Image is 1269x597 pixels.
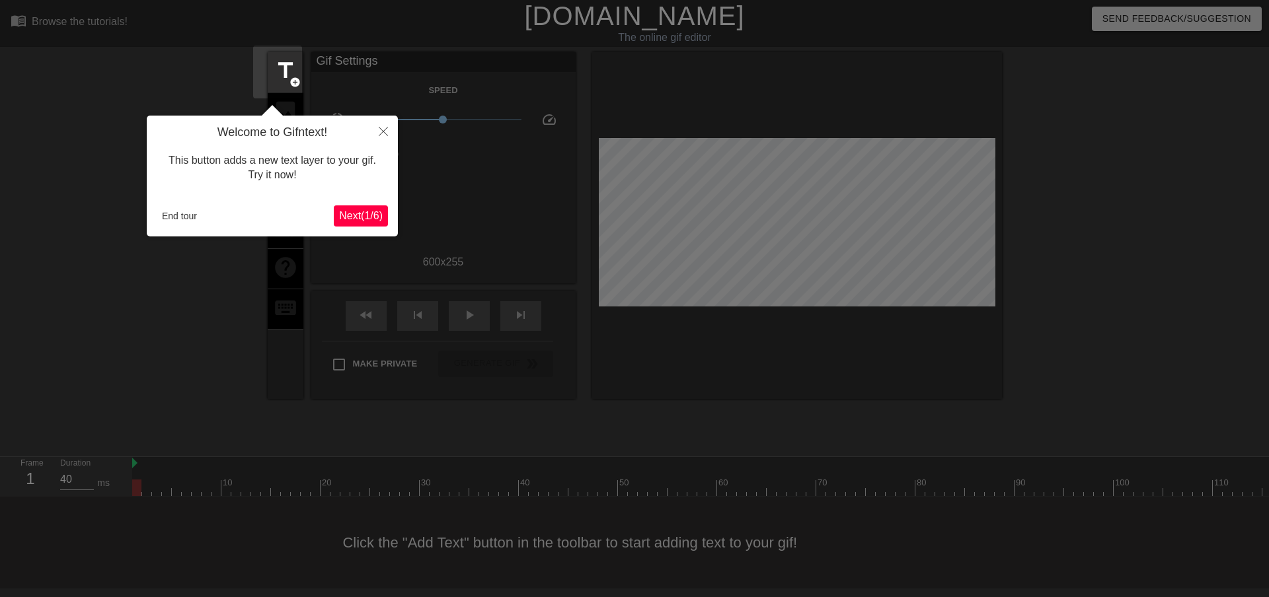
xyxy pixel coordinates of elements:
h4: Welcome to Gifntext! [157,125,388,140]
button: Next [334,205,388,227]
button: End tour [157,206,202,226]
span: Next ( 1 / 6 ) [339,210,383,221]
div: This button adds a new text layer to your gif. Try it now! [157,140,388,196]
button: Close [369,116,398,146]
